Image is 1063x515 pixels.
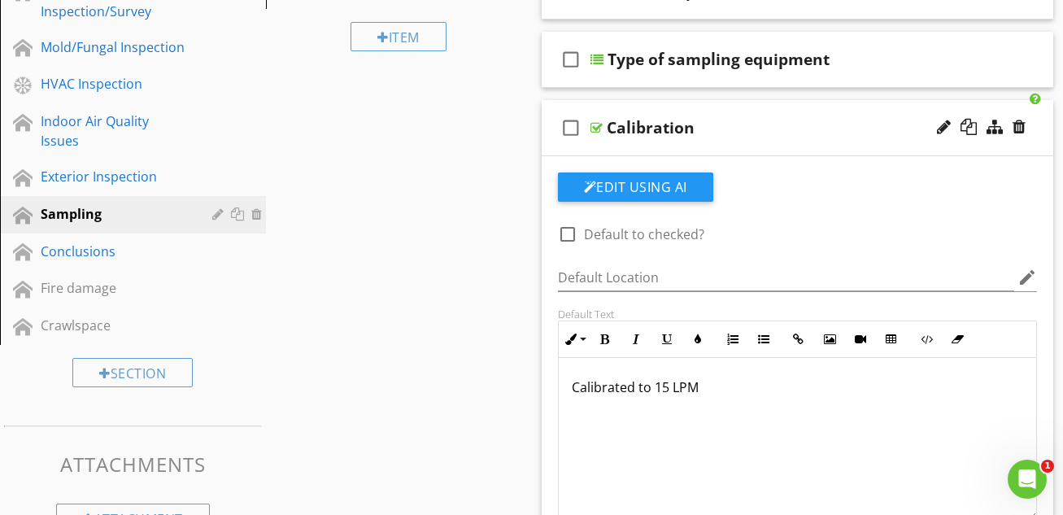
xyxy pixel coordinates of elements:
button: Insert Image (⌘P) [814,324,845,355]
div: Calibration [607,118,695,137]
button: Insert Link (⌘K) [783,324,814,355]
button: Inline Style [559,324,590,355]
div: Conclusions [41,242,189,261]
div: Section [72,358,193,387]
div: Type of sampling equipment [608,50,830,69]
button: Italic (⌘I) [621,324,651,355]
button: Underline (⌘U) [651,324,682,355]
div: Indoor Air Quality Issues [41,111,189,151]
button: Code View [911,324,942,355]
input: Default Location [558,264,1015,291]
iframe: Intercom live chat [1008,460,1047,499]
div: Exterior Inspection [41,167,189,186]
div: Fire damage [41,278,189,298]
i: check_box_outline_blank [558,108,584,147]
button: Clear Formatting [942,324,973,355]
button: Insert Table [876,324,907,355]
i: edit [1017,268,1037,287]
div: Item [351,22,447,51]
div: Crawlspace [41,316,189,335]
label: Default to checked? [584,226,704,242]
span: 1 [1041,460,1054,473]
button: Insert Video [845,324,876,355]
div: Mold/Fungal Inspection [41,37,189,57]
div: Sampling [41,204,189,224]
button: Edit Using AI [558,172,713,202]
button: Colors [682,324,713,355]
div: Default Text [558,308,1038,321]
i: check_box_outline_blank [558,40,584,79]
div: HVAC Inspection [41,74,189,94]
p: Calibrated to 15 LPM [572,378,1024,397]
button: Bold (⌘B) [590,324,621,355]
button: Ordered List [717,324,748,355]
